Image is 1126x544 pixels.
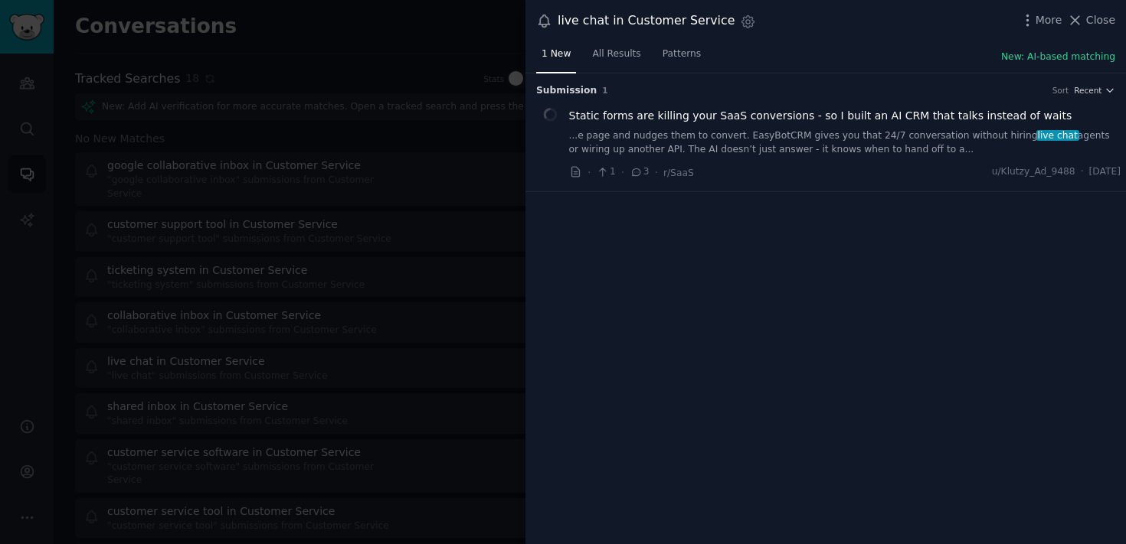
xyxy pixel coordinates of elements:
span: · [1081,165,1084,179]
a: ...e page and nudges them to convert. EasyBotCRM gives you that 24/7 conversation without hiringl... [569,129,1121,156]
a: Patterns [657,42,706,73]
button: New: AI-based matching [1001,50,1115,64]
span: u/Klutzy_Ad_9488 [992,165,1075,179]
span: 1 New [542,47,571,61]
span: · [655,165,658,181]
span: Submission [536,84,597,98]
span: Patterns [663,47,701,61]
span: · [588,165,591,181]
span: 3 [630,165,649,179]
a: All Results [587,42,646,73]
span: More [1036,12,1062,28]
button: Close [1067,12,1115,28]
span: All Results [592,47,640,61]
div: live chat in Customer Service [558,11,735,31]
button: Recent [1074,85,1115,96]
div: Sort [1052,85,1069,96]
span: 1 [602,86,607,95]
span: live chat [1036,130,1079,141]
span: r/SaaS [663,168,694,178]
span: · [621,165,624,181]
span: Close [1086,12,1115,28]
span: [DATE] [1089,165,1121,179]
button: More [1020,12,1062,28]
a: 1 New [536,42,576,73]
span: Recent [1074,85,1101,96]
span: 1 [596,165,615,179]
a: Static forms are killing your SaaS conversions - so I built an AI CRM that talks instead of waits [569,108,1072,124]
